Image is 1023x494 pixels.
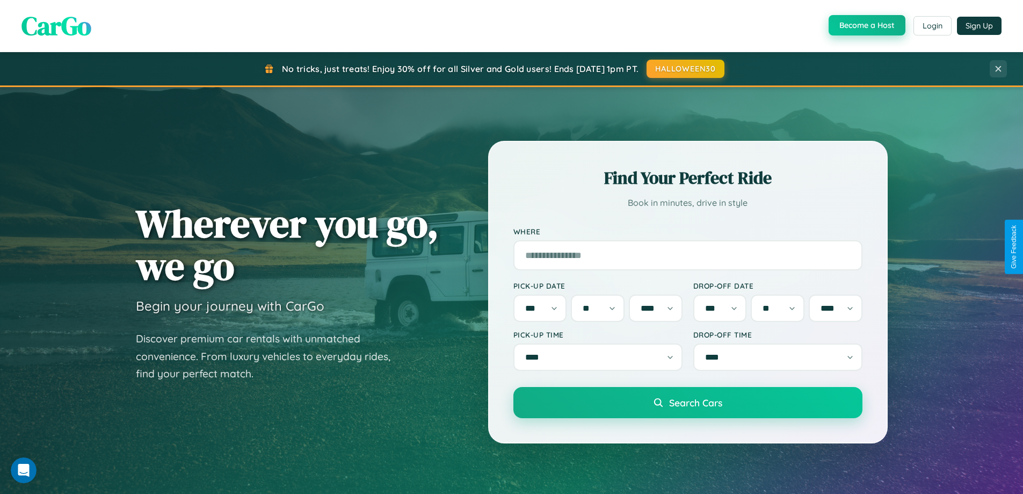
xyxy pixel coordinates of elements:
button: Login [913,16,952,35]
button: Search Cars [513,387,862,418]
div: Give Feedback [1010,225,1018,269]
p: Book in minutes, drive in style [513,195,862,211]
button: Become a Host [829,15,905,35]
button: HALLOWEEN30 [647,60,724,78]
label: Drop-off Date [693,281,862,290]
h1: Wherever you go, we go [136,202,439,287]
p: Discover premium car rentals with unmatched convenience. From luxury vehicles to everyday rides, ... [136,330,404,383]
h3: Begin your journey with CarGo [136,298,324,314]
label: Pick-up Time [513,330,683,339]
iframe: Intercom live chat [11,457,37,483]
label: Where [513,227,862,236]
span: CarGo [21,8,91,44]
h2: Find Your Perfect Ride [513,166,862,190]
button: Sign Up [957,17,1002,35]
label: Pick-up Date [513,281,683,290]
span: No tricks, just treats! Enjoy 30% off for all Silver and Gold users! Ends [DATE] 1pm PT. [282,63,639,74]
label: Drop-off Time [693,330,862,339]
span: Search Cars [669,397,722,409]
